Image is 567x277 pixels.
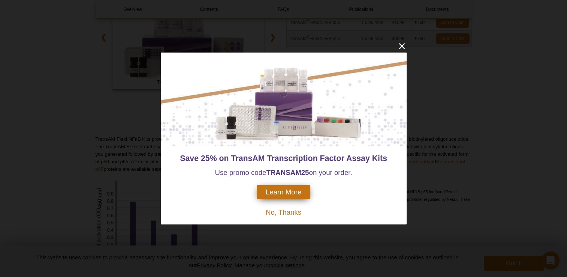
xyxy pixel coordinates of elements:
button: close [397,41,407,51]
span: Use promo code on your order. [215,169,352,176]
strong: 25 [301,169,309,176]
span: Save 25% on TransAM Transcription Factor Assay Kits [180,154,387,163]
strong: TRANSAM [266,169,301,176]
span: Learn More [266,188,301,196]
span: No, Thanks [266,208,301,216]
